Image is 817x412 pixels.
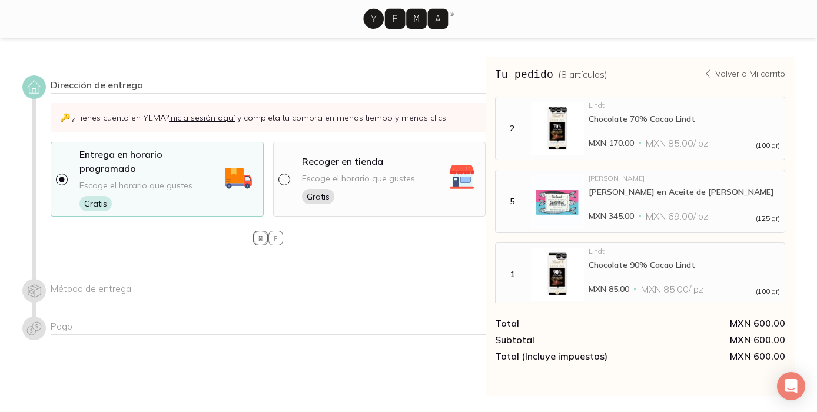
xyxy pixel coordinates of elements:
[641,283,703,295] span: MXN 85.00 / pz
[589,175,780,182] div: [PERSON_NAME]
[777,372,805,400] div: Open Intercom Messenger
[589,187,780,197] div: [PERSON_NAME] en Aceite de [PERSON_NAME]
[302,189,334,204] span: Gratis
[495,350,640,362] div: Total (Incluye impuestos)
[79,180,192,191] span: Escoge el horario que gustes
[715,68,785,79] p: Volver a Mi carrito
[253,231,268,245] span: M
[495,317,640,329] div: Total
[169,112,235,123] a: Inicia sesión aquí
[640,350,785,362] span: MXN 600.00
[60,112,70,123] span: Key
[498,123,526,134] div: 2
[51,283,486,297] div: Método de entrega
[589,102,780,109] div: Lindt
[589,114,780,124] div: Chocolate 70% Cacao Lindt
[646,137,708,149] span: MXN 85.00 / pz
[558,68,607,80] span: ( 8 artículos )
[79,196,112,211] span: Gratis
[51,320,486,335] div: Pago
[498,269,526,280] div: 1
[531,102,584,155] img: Chocolate 70% Cacao Lindt
[495,66,607,81] h3: Tu pedido
[498,196,526,207] div: 5
[531,248,584,301] img: Chocolate 90% Cacao Lindt
[703,68,785,79] a: Volver a Mi carrito
[640,317,785,329] div: MXN 600.00
[756,142,780,149] span: (100 gr)
[51,79,486,94] div: Dirección de entrega
[589,248,780,255] div: Lindt
[756,215,780,222] span: (125 gr)
[756,288,780,295] span: (100 gr)
[531,175,584,228] img: Sardina Deshuesada en Aceite de Oliva Roland
[589,137,634,149] span: MXN 170.00
[589,210,634,222] span: MXN 345.00
[640,334,785,345] div: MXN 600.00
[51,103,486,132] p: ¿Tienes cuenta en YEMA? y completa tu compra en menos tiempo y menos clics.
[302,173,415,184] span: Escoge el horario que gustes
[302,154,383,168] p: Recoger en tienda
[589,283,629,295] span: MXN 85.00
[646,210,708,222] span: MXN 69.00 / pz
[589,260,780,270] div: Chocolate 90% Cacao Lindt
[495,334,640,345] div: Subtotal
[79,147,221,175] p: Entrega en horario programado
